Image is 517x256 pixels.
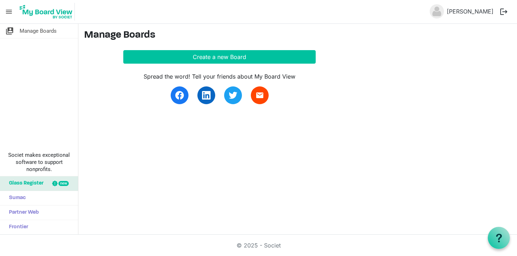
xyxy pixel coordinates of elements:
img: twitter.svg [229,91,237,100]
span: menu [2,5,16,18]
div: Spread the word! Tell your friends about My Board View [123,72,316,81]
span: Frontier [5,220,28,234]
a: email [251,86,269,104]
button: logout [496,4,511,19]
img: linkedin.svg [202,91,211,100]
span: switch_account [5,24,14,38]
span: Glass Register [5,176,43,191]
a: [PERSON_NAME] [444,4,496,18]
img: facebook.svg [175,91,184,100]
span: email [255,91,264,100]
div: new [58,181,69,186]
span: Sumac [5,191,26,205]
img: My Board View Logo [17,3,75,21]
span: Manage Boards [20,24,57,38]
a: My Board View Logo [17,3,78,21]
a: © 2025 - Societ [237,242,281,249]
img: no-profile-picture.svg [430,4,444,18]
span: Partner Web [5,206,39,220]
button: Create a new Board [123,50,316,64]
span: Societ makes exceptional software to support nonprofits. [3,151,75,173]
h3: Manage Boards [84,30,511,42]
